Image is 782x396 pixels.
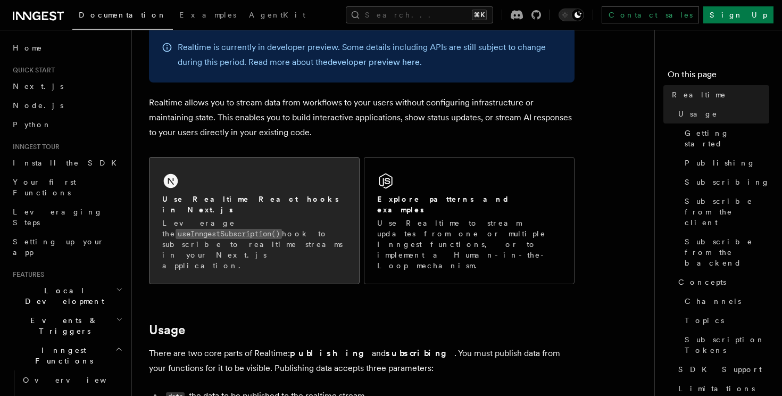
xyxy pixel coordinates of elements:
[685,334,769,356] span: Subscription Tokens
[249,11,305,19] span: AgentKit
[364,157,575,284] a: Explore patterns and examplesUse Realtime to stream updates from one or multiple Inngest function...
[377,194,561,215] h2: Explore patterns and examples
[9,153,125,172] a: Install the SDK
[685,158,755,168] span: Publishing
[9,232,125,262] a: Setting up your app
[685,315,724,326] span: Topics
[9,172,125,202] a: Your first Functions
[678,364,762,375] span: SDK Support
[9,315,116,336] span: Events & Triggers
[9,341,125,370] button: Inngest Functions
[346,6,493,23] button: Search...⌘K
[685,177,770,187] span: Subscribing
[680,192,769,232] a: Subscribe from the client
[377,218,561,271] p: Use Realtime to stream updates from one or multiple Inngest functions, or to implement a Human-in...
[79,11,167,19] span: Documentation
[678,109,718,119] span: Usage
[685,236,769,268] span: Subscribe from the backend
[9,38,125,57] a: Home
[9,202,125,232] a: Leveraging Steps
[13,82,63,90] span: Next.js
[472,10,487,20] kbd: ⌘K
[672,89,726,100] span: Realtime
[674,360,769,379] a: SDK Support
[680,330,769,360] a: Subscription Tokens
[179,11,236,19] span: Examples
[13,237,104,257] span: Setting up your app
[173,3,243,29] a: Examples
[13,178,76,197] span: Your first Functions
[13,43,43,53] span: Home
[176,229,282,239] code: useInngestSubscription()
[13,120,52,129] span: Python
[680,232,769,273] a: Subscribe from the backend
[680,123,769,153] a: Getting started
[72,3,173,30] a: Documentation
[162,218,346,271] p: Leverage the hook to subscribe to realtime streams in your Next.js application.
[668,68,769,85] h4: On this page
[290,348,372,358] strong: publishing
[9,77,125,96] a: Next.js
[9,66,55,75] span: Quick start
[9,281,125,311] button: Local Development
[680,153,769,172] a: Publishing
[149,323,185,337] a: Usage
[9,345,115,366] span: Inngest Functions
[149,346,575,376] p: There are two core parts of Realtime: and . You must publish data from your functions for it to b...
[678,383,755,394] span: Limitations
[559,9,584,21] button: Toggle dark mode
[674,104,769,123] a: Usage
[9,311,125,341] button: Events & Triggers
[703,6,773,23] a: Sign Up
[13,159,123,167] span: Install the SDK
[678,277,726,287] span: Concepts
[149,95,575,140] p: Realtime allows you to stream data from workflows to your users without configuring infrastructur...
[13,208,103,227] span: Leveraging Steps
[162,194,346,215] h2: Use Realtime React hooks in Next.js
[19,370,125,390] a: Overview
[685,296,741,307] span: Channels
[9,285,116,307] span: Local Development
[674,273,769,292] a: Concepts
[680,311,769,330] a: Topics
[328,57,420,67] a: developer preview here
[680,292,769,311] a: Channels
[685,128,769,149] span: Getting started
[668,85,769,104] a: Realtime
[23,376,132,384] span: Overview
[243,3,312,29] a: AgentKit
[602,6,699,23] a: Contact sales
[9,143,60,151] span: Inngest tour
[9,115,125,134] a: Python
[9,96,125,115] a: Node.js
[386,348,454,358] strong: subscribing
[149,157,360,284] a: Use Realtime React hooks in Next.jsLeverage theuseInngestSubscription()hook to subscribe to realt...
[680,172,769,192] a: Subscribing
[178,40,562,70] p: Realtime is currently in developer preview. Some details including APIs are still subject to chan...
[13,101,63,110] span: Node.js
[9,270,44,279] span: Features
[685,196,769,228] span: Subscribe from the client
